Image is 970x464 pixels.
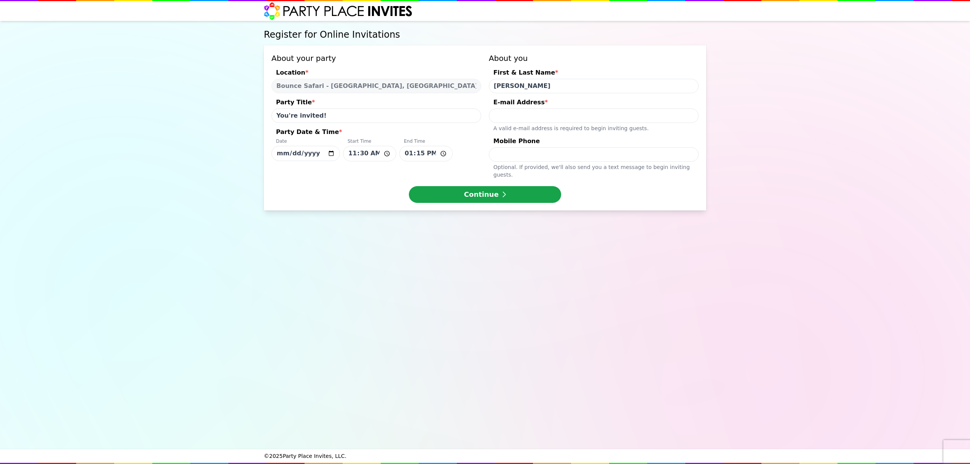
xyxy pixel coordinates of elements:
[271,68,481,79] div: Location
[271,79,481,93] select: Location*
[409,186,561,203] button: Continue
[264,2,413,20] img: Party Place Invites
[489,123,699,132] div: A valid e-mail address is required to begin inviting guests.
[399,138,453,146] div: End Time
[264,449,706,463] div: © 2025 Party Place Invites, LLC.
[271,146,340,161] input: Party Date & Time*DateStart TimeEnd Time
[271,108,481,123] input: Party Title*
[271,53,481,64] h3: About your party
[399,146,453,161] input: Party Date & Time*DateStart TimeEnd Time
[489,162,699,179] div: Optional. If provided, we ' ll also send you a text message to begin inviting guests.
[489,137,699,147] div: Mobile Phone
[489,68,699,79] div: First & Last Name
[271,98,481,108] div: Party Title
[489,79,699,93] input: First & Last Name*
[489,98,699,108] div: E-mail Address
[489,53,699,64] h3: About you
[343,138,396,146] div: Start Time
[489,108,699,123] input: E-mail Address*A valid e-mail address is required to begin inviting guests.
[343,146,396,161] input: Party Date & Time*DateStart TimeEnd Time
[489,147,699,162] input: Mobile PhoneOptional. If provided, we'll also send you a text message to begin inviting guests.
[271,138,340,146] div: Date
[271,128,481,138] div: Party Date & Time
[264,29,706,41] h1: Register for Online Invitations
